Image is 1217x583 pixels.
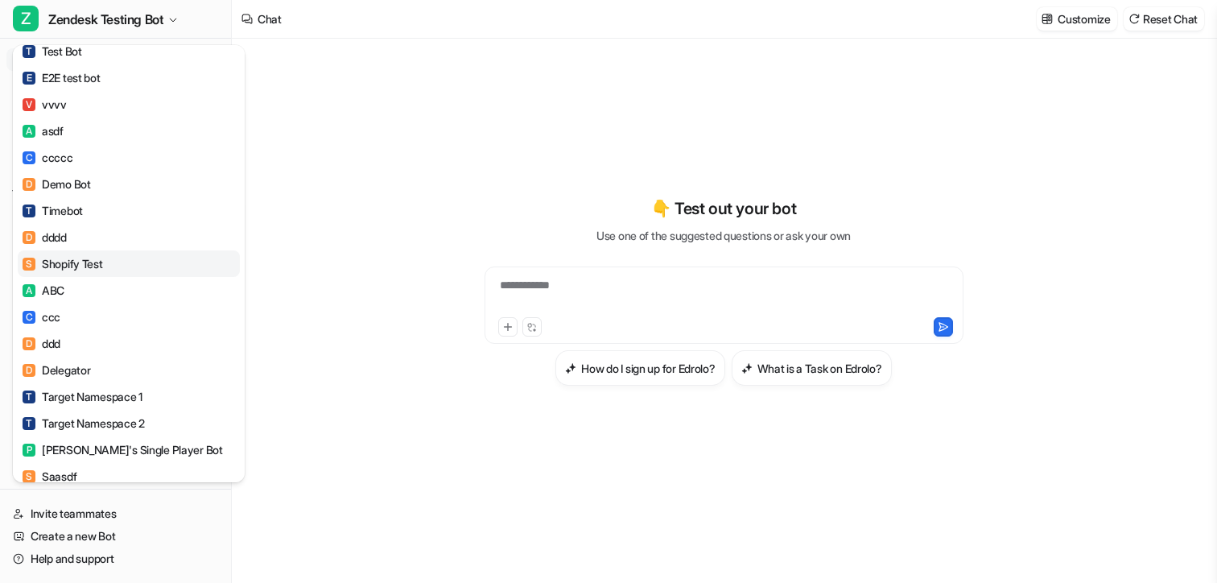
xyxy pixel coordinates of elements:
span: A [23,284,35,297]
div: Target Namespace 2 [23,415,145,432]
span: D [23,337,35,350]
div: ccccc [23,149,73,166]
div: ABC [23,282,64,299]
div: Shopify Test [23,255,103,272]
div: Target Namespace 1 [23,388,142,405]
span: T [23,45,35,58]
div: [PERSON_NAME]'s Single Player Bot [23,441,223,458]
span: T [23,391,35,403]
div: Delegator [23,362,90,378]
span: C [23,311,35,324]
div: Timebot [23,202,83,219]
span: D [23,231,35,244]
span: T [23,205,35,217]
div: E2E test bot [23,69,101,86]
div: vvvv [23,96,67,113]
div: Saasdf [23,468,76,485]
span: D [23,178,35,191]
span: T [23,417,35,430]
div: Demo Bot [23,176,91,192]
div: ddd [23,335,60,352]
span: C [23,151,35,164]
div: ZZendesk Testing Bot [13,45,245,482]
span: V [23,98,35,111]
span: E [23,72,35,85]
div: Test Bot [23,43,82,60]
span: S [23,470,35,483]
div: ccc [23,308,60,325]
span: Zendesk Testing Bot [48,8,163,31]
div: dddd [23,229,67,246]
span: D [23,364,35,377]
div: asdf [23,122,64,139]
span: A [23,125,35,138]
span: P [23,444,35,457]
span: Z [13,6,39,31]
span: S [23,258,35,271]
